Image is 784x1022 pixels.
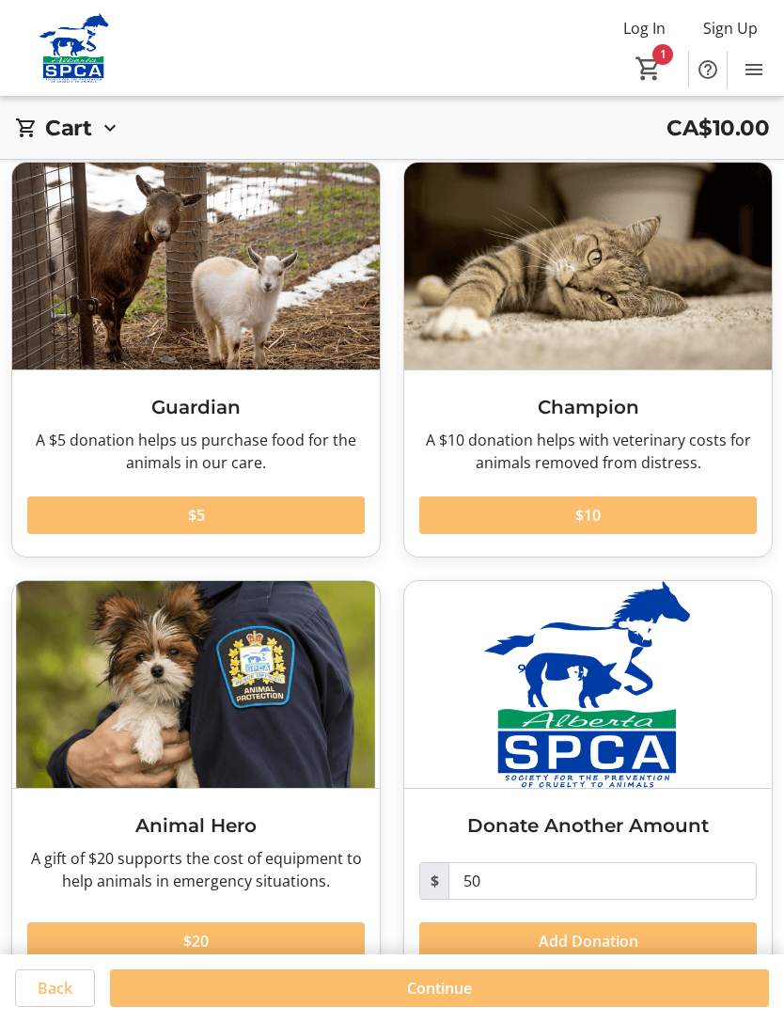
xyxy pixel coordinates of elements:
[666,112,769,144] span: CA$10.00
[448,862,757,900] input: Donation Amount
[183,930,209,952] span: $20
[419,922,757,960] button: Add Donation
[12,163,380,369] img: Guardian
[27,922,365,960] button: $20
[688,13,773,43] button: Sign Up
[404,581,772,788] img: Donate Another Amount
[27,393,365,421] h3: Guardian
[419,811,757,840] h3: Donate Another Amount
[15,969,95,1007] button: Back
[45,112,91,144] h2: Cart
[608,13,681,43] button: Log In
[27,429,365,474] div: A $5 donation helps us purchase food for the animals in our care.
[419,862,449,900] span: $
[419,496,757,534] button: $10
[27,811,365,840] h3: Animal Hero
[404,163,772,369] img: Champion
[12,581,380,788] img: Animal Hero
[689,51,727,88] button: Help
[539,930,638,952] span: Add Donation
[27,496,365,534] button: $5
[38,977,72,999] span: Back
[575,504,601,527] span: $10
[623,17,666,39] span: Log In
[188,504,205,527] span: $5
[419,429,757,474] div: A $10 donation helps with veterinary costs for animals removed from distress.
[703,17,758,39] span: Sign Up
[110,969,769,1007] button: Continue
[11,13,136,84] img: Alberta SPCA's Logo
[27,847,365,892] div: A gift of $20 supports the cost of equipment to help animals in emergency situations.
[407,977,472,999] span: Continue
[632,52,666,86] button: Cart
[735,51,773,88] button: Menu
[419,393,757,421] h3: Champion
